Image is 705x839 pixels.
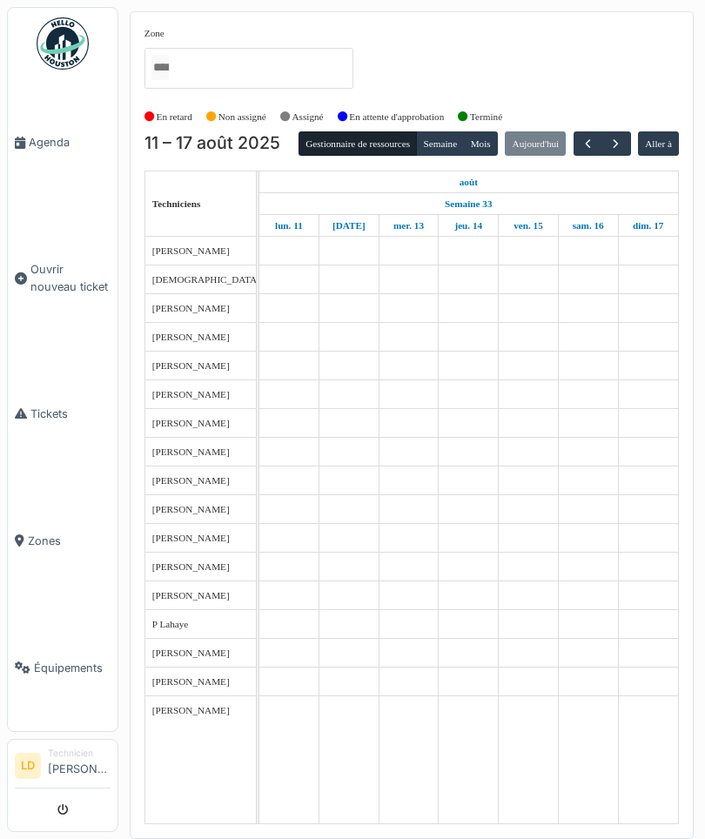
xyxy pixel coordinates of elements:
[8,477,117,604] a: Zones
[463,131,498,156] button: Mois
[152,648,230,658] span: [PERSON_NAME]
[144,26,164,41] label: Zone
[152,446,230,457] span: [PERSON_NAME]
[30,406,111,422] span: Tickets
[151,55,169,80] input: Tous
[8,350,117,477] a: Tickets
[8,604,117,731] a: Équipements
[349,110,444,124] label: En attente d'approbation
[568,215,608,237] a: 16 août 2025
[28,533,111,549] span: Zones
[29,134,111,151] span: Agenda
[218,110,266,124] label: Non assigné
[152,418,230,428] span: [PERSON_NAME]
[34,660,111,676] span: Équipements
[152,504,230,514] span: [PERSON_NAME]
[638,131,679,156] button: Aller à
[157,110,192,124] label: En retard
[455,171,482,193] a: 11 août 2025
[152,561,230,572] span: [PERSON_NAME]
[144,133,280,154] h2: 11 – 17 août 2025
[15,747,111,789] a: LD Technicien[PERSON_NAME]
[152,475,230,486] span: [PERSON_NAME]
[628,215,668,237] a: 17 août 2025
[152,619,189,629] span: P Lahaye
[8,79,117,206] a: Agenda
[299,131,417,156] button: Gestionnaire de ressources
[470,110,502,124] label: Terminé
[601,131,630,157] button: Suivant
[152,274,338,285] span: [DEMOGRAPHIC_DATA][PERSON_NAME]
[505,131,566,156] button: Aujourd'hui
[152,303,230,313] span: [PERSON_NAME]
[389,215,428,237] a: 13 août 2025
[152,198,201,209] span: Techniciens
[48,747,111,784] li: [PERSON_NAME]
[152,705,230,715] span: [PERSON_NAME]
[152,245,230,256] span: [PERSON_NAME]
[416,131,464,156] button: Semaine
[152,590,230,601] span: [PERSON_NAME]
[152,360,230,371] span: [PERSON_NAME]
[328,215,370,237] a: 12 août 2025
[509,215,547,237] a: 15 août 2025
[440,193,496,215] a: Semaine 33
[574,131,602,157] button: Précédent
[48,747,111,760] div: Technicien
[30,261,111,294] span: Ouvrir nouveau ticket
[152,676,230,687] span: [PERSON_NAME]
[152,332,230,342] span: [PERSON_NAME]
[152,389,230,399] span: [PERSON_NAME]
[8,206,117,350] a: Ouvrir nouveau ticket
[15,753,41,779] li: LD
[292,110,324,124] label: Assigné
[37,17,89,70] img: Badge_color-CXgf-gQk.svg
[152,533,230,543] span: [PERSON_NAME]
[450,215,487,237] a: 14 août 2025
[271,215,307,237] a: 11 août 2025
